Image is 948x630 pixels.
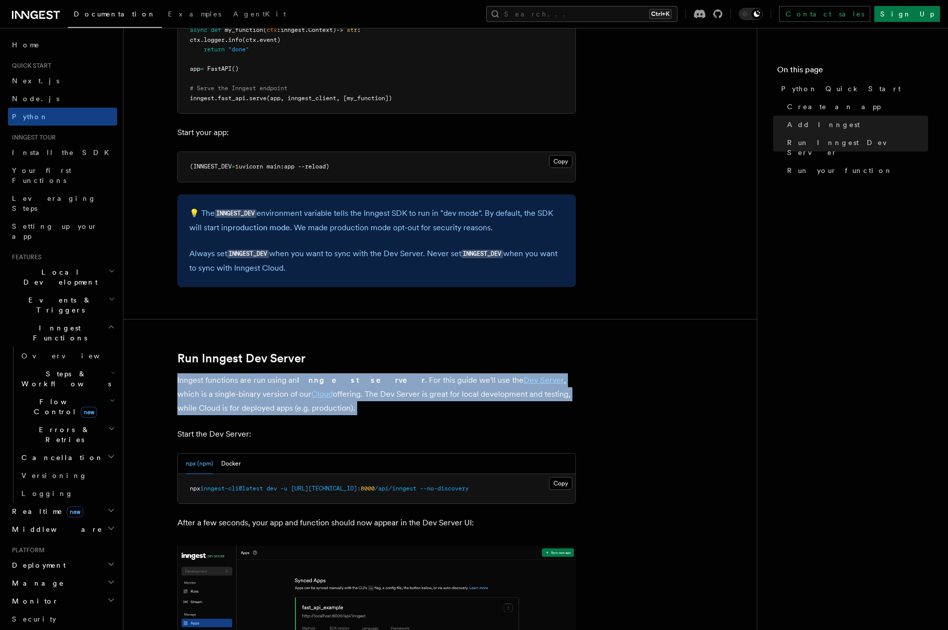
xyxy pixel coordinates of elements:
span: Logging [21,489,73,497]
span: Cancellation [17,453,104,463]
button: Inngest Functions [8,319,117,347]
p: 💡 The environment variable tells the Inngest SDK to run in "dev mode". By default, the SDK will s... [189,206,564,235]
span: str [347,26,357,33]
span: ( [263,26,267,33]
span: Errors & Retries [17,425,108,445]
span: Manage [8,578,64,588]
a: Leveraging Steps [8,189,117,217]
span: my_function [225,26,263,33]
span: logger [204,36,225,43]
span: () [232,65,239,72]
button: Toggle dark mode [739,8,763,20]
span: = [232,163,235,170]
button: Flow Controlnew [17,393,117,421]
a: Overview [17,347,117,365]
span: new [81,407,97,418]
span: fast_api [218,95,246,102]
span: Your first Functions [12,166,71,184]
span: Local Development [8,267,109,287]
span: (INNGEST_DEV [190,163,232,170]
span: . [246,95,249,102]
span: Python Quick Start [781,84,901,94]
span: Next.js [12,77,59,85]
span: = [200,65,204,72]
code: INNGEST_DEV [227,250,269,258]
a: Run Inngest Dev Server [177,351,305,365]
button: Cancellation [17,449,117,467]
span: "done" [228,46,249,53]
code: INNGEST_DEV [215,209,257,218]
span: Run Inngest Dev Server [787,138,928,157]
span: . [225,36,228,43]
span: Examples [168,10,221,18]
a: Contact sales [779,6,870,22]
button: Middleware [8,520,117,538]
button: Copy [549,155,572,168]
span: return [204,46,225,53]
button: Search...Ctrl+K [486,6,677,22]
button: Manage [8,574,117,592]
span: . [305,26,308,33]
span: Features [8,253,41,261]
span: # Serve the Inngest endpoint [190,85,287,92]
span: . [200,36,204,43]
span: Node.js [12,95,59,103]
a: Documentation [68,3,162,28]
a: Examples [162,3,227,27]
span: : [357,26,361,33]
a: Run your function [783,161,928,179]
span: Home [12,40,40,50]
span: -> [336,26,343,33]
span: Leveraging Steps [12,194,96,212]
button: Local Development [8,263,117,291]
a: Python Quick Start [777,80,928,98]
span: async [190,26,207,33]
span: Steps & Workflows [17,369,111,389]
a: Security [8,610,117,628]
a: Dev Server [524,375,564,385]
span: ctx [267,26,277,33]
span: Middleware [8,524,103,534]
button: Copy [549,477,572,490]
span: Realtime [8,506,83,516]
p: After a few seconds, your app and function should now appear in the Dev Server UI: [177,516,576,530]
span: Security [12,615,56,623]
button: Errors & Retries [17,421,117,449]
span: inngest-cli@latest [200,485,263,492]
span: (ctx.event) [242,36,280,43]
span: FastAPI [207,65,232,72]
a: Create an app [783,98,928,116]
span: Setting up your app [12,222,98,240]
a: AgentKit [227,3,292,27]
span: Platform [8,546,45,554]
p: Always set when you want to sync with the Dev Server. Never set when you want to sync with Innges... [189,247,564,275]
div: Inngest Functions [8,347,117,502]
span: Python [12,113,48,121]
a: Logging [17,484,117,502]
a: Next.js [8,72,117,90]
a: Sign Up [874,6,940,22]
a: Add Inngest [783,116,928,134]
a: Setting up your app [8,217,117,245]
span: Documentation [74,10,156,18]
span: Inngest tour [8,134,56,142]
a: Install the SDK [8,144,117,161]
span: Versioning [21,472,87,479]
p: Start your app: [177,126,576,140]
span: (app, inngest_client, [my_function]) [267,95,392,102]
h4: On this page [777,64,928,80]
span: Create an app [787,102,881,112]
button: Events & Triggers [8,291,117,319]
span: /api/inngest [375,485,416,492]
a: Cloud [311,389,333,399]
a: Versioning [17,467,117,484]
span: [URL][TECHNICAL_ID]: [291,485,361,492]
span: uvicorn main:app --reload) [239,163,329,170]
span: dev [267,485,277,492]
strong: Inngest server [297,375,425,385]
span: new [67,506,83,517]
span: app [190,65,200,72]
button: Monitor [8,592,117,610]
span: 1 [235,163,239,170]
a: Node.js [8,90,117,108]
